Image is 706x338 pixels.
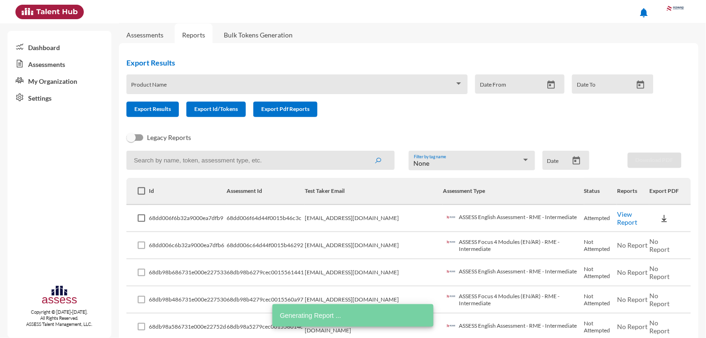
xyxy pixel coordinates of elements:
th: Assessment Type [443,178,584,205]
button: Export Pdf Reports [253,102,317,117]
span: No Report [649,319,669,335]
td: ASSESS Focus 4 Modules (EN/AR) - RME - Intermediate [443,232,584,259]
span: No Report [617,295,647,303]
span: None [414,159,430,167]
span: Export Id/Tokens [194,105,238,112]
a: Reports [175,23,213,46]
td: 68dd006c64d44f0015b46292 [227,232,305,259]
td: 68db98b4279cec0015560a97 [227,287,305,314]
td: Not Attempted [584,287,618,314]
th: Test Taker Email [305,178,443,205]
mat-icon: notifications [639,7,650,18]
td: 68dd006f6b32a9000ea7dfb9 [149,205,227,232]
td: ASSESS Focus 4 Modules (EN/AR) - RME - Intermediate [443,287,584,314]
button: Open calendar [568,156,585,166]
th: Assessment Id [227,178,305,205]
span: No Report [617,268,647,276]
a: Assessments [7,55,111,72]
a: Bulk Tokens Generation [216,23,300,46]
a: Assessments [126,31,163,39]
span: No Report [649,237,669,253]
h2: Export Results [126,58,661,67]
th: Status [584,178,618,205]
button: Open calendar [632,80,649,90]
span: Download PDF [636,156,674,163]
a: Dashboard [7,38,111,55]
td: 68db98b686731e000e227533 [149,259,227,287]
td: 68db98b486731e000e227530 [149,287,227,314]
input: Search by name, token, assessment type, etc. [126,151,395,170]
span: Export Results [134,105,171,112]
td: ASSESS English Assessment - RME - Intermediate [443,205,584,232]
img: assesscompany-logo.png [41,285,78,307]
a: My Organization [7,72,111,89]
td: [EMAIL_ADDRESS][DOMAIN_NAME] [305,205,443,232]
td: [EMAIL_ADDRESS][DOMAIN_NAME] [305,232,443,259]
span: No Report [617,323,647,331]
button: Export Results [126,102,179,117]
span: No Report [617,241,647,249]
td: Not Attempted [584,259,618,287]
span: Generating Report ... [280,311,341,320]
td: [EMAIL_ADDRESS][DOMAIN_NAME] [305,287,443,314]
span: Legacy Reports [147,132,191,143]
th: Reports [617,178,649,205]
span: No Report [649,292,669,308]
td: 68dd006f64d44f0015b46c3c [227,205,305,232]
th: Id [149,178,227,205]
span: No Report [649,265,669,280]
td: Attempted [584,205,618,232]
a: View Report [617,210,637,226]
td: [EMAIL_ADDRESS][DOMAIN_NAME] [305,259,443,287]
td: 68dd006c6b32a9000ea7dfb6 [149,232,227,259]
a: Settings [7,89,111,106]
th: Export PDF [649,178,691,205]
td: 68db98b6279cec0015561441 [227,259,305,287]
button: Open calendar [543,80,559,90]
button: Download PDF [628,153,682,168]
button: Export Id/Tokens [186,102,246,117]
span: Export Pdf Reports [261,105,309,112]
td: Not Attempted [584,232,618,259]
td: ASSESS English Assessment - RME - Intermediate [443,259,584,287]
p: Copyright © [DATE]-[DATE]. All Rights Reserved. ASSESS Talent Management, LLC. [7,309,111,327]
